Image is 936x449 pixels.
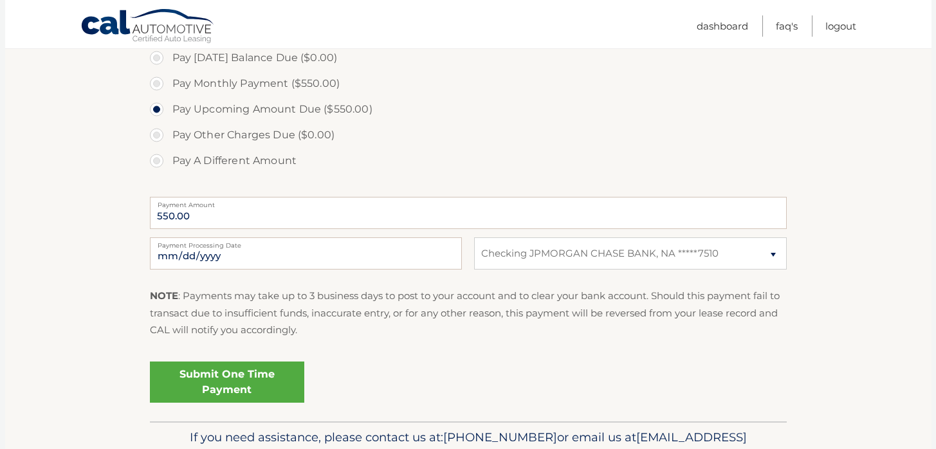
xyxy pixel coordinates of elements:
[150,71,787,96] label: Pay Monthly Payment ($550.00)
[150,122,787,148] label: Pay Other Charges Due ($0.00)
[150,45,787,71] label: Pay [DATE] Balance Due ($0.00)
[825,15,856,37] a: Logout
[150,197,787,207] label: Payment Amount
[776,15,798,37] a: FAQ's
[150,96,787,122] label: Pay Upcoming Amount Due ($550.00)
[150,362,304,403] a: Submit One Time Payment
[150,237,462,270] input: Payment Date
[80,8,216,46] a: Cal Automotive
[150,197,787,229] input: Payment Amount
[150,148,787,174] label: Pay A Different Amount
[150,288,787,338] p: : Payments may take up to 3 business days to post to your account and to clear your bank account....
[150,237,462,248] label: Payment Processing Date
[443,430,557,444] span: [PHONE_NUMBER]
[697,15,748,37] a: Dashboard
[150,289,178,302] strong: NOTE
